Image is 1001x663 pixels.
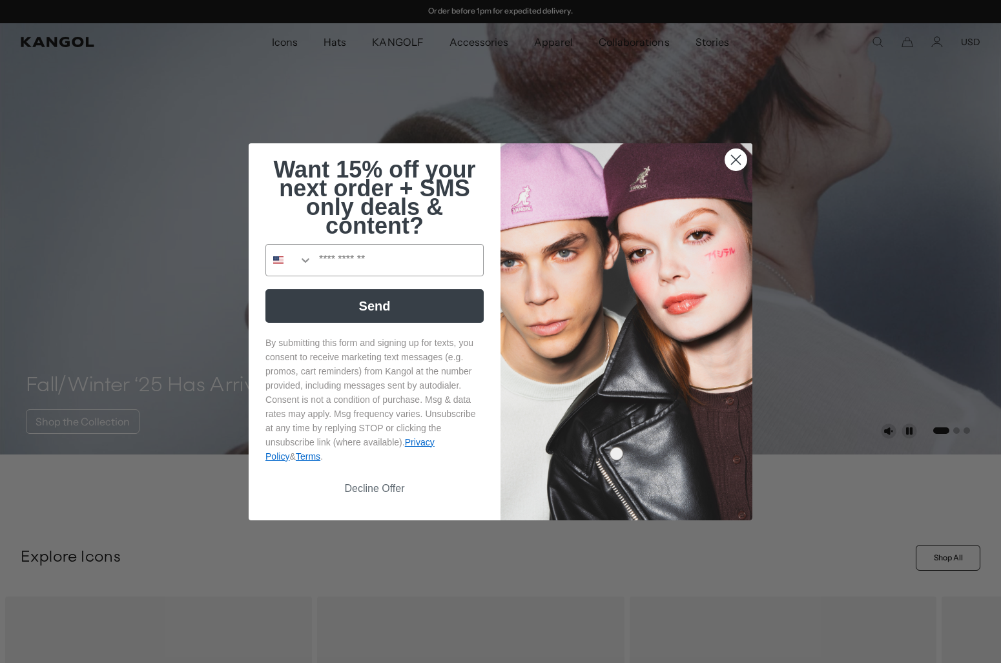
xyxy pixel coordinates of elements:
button: Close dialog [725,148,747,171]
button: Search Countries [266,245,313,276]
button: Decline Offer [265,476,484,501]
span: Want 15% off your next order + SMS only deals & content? [273,156,475,239]
button: Send [265,289,484,323]
input: Phone Number [313,245,483,276]
img: United States [273,255,284,265]
a: Terms [296,451,320,462]
img: 4fd34567-b031-494e-b820-426212470989.jpeg [500,143,752,520]
p: By submitting this form and signing up for texts, you consent to receive marketing text messages ... [265,336,484,464]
